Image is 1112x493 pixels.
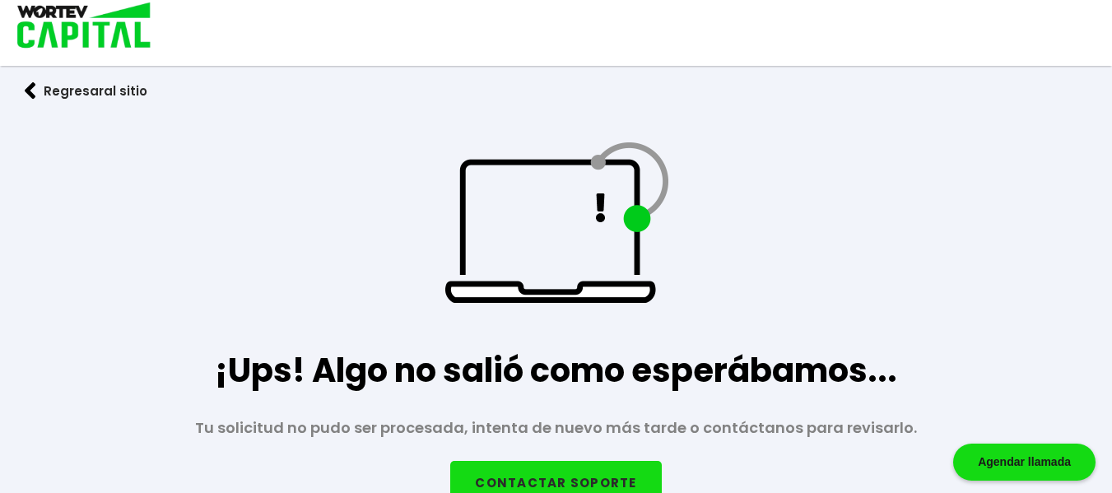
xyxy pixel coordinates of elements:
[953,444,1096,481] div: Agendar llamada
[433,99,680,346] img: ErrorImg.ac1108c8.png
[25,82,36,100] img: flecha izquierda
[195,416,917,440] p: Tu solicitud no pudo ser procesada, intenta de nuevo más tarde o contáctanos para revisarlo.
[215,346,897,395] h1: ¡Ups! Algo no salió como esperábamos...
